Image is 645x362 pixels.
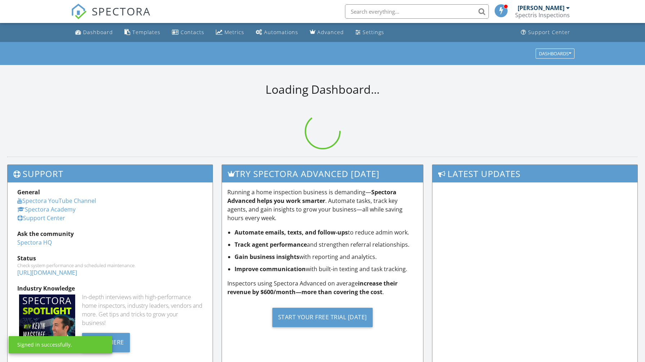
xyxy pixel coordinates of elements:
div: Start Your Free Trial [DATE] [272,308,373,327]
a: SPECTORA [71,10,151,25]
div: Listen Here [82,333,130,352]
div: Ask the community [17,229,203,238]
div: Automations [264,29,298,36]
strong: General [17,188,40,196]
li: and strengthen referral relationships. [235,240,417,249]
strong: increase their revenue by $600/month—more than covering the cost [227,279,398,296]
div: Support Center [528,29,570,36]
div: Dashboards [539,51,571,56]
div: Industry Knowledge [17,284,203,293]
div: Metrics [224,29,244,36]
a: Start Your Free Trial [DATE] [227,302,417,333]
a: Listen Here [82,338,130,346]
strong: Gain business insights [235,253,299,261]
a: Support Center [17,214,65,222]
img: The Best Home Inspection Software - Spectora [71,4,87,19]
div: Settings [363,29,384,36]
a: Spectora YouTube Channel [17,197,96,205]
div: Advanced [317,29,344,36]
a: Settings [353,26,387,39]
span: SPECTORA [92,4,151,19]
h3: Support [8,165,213,182]
div: Templates [132,29,160,36]
a: [URL][DOMAIN_NAME] [17,269,77,277]
strong: Automate emails, texts, and follow-ups [235,228,348,236]
li: with reporting and analytics. [235,252,417,261]
li: to reduce admin work. [235,228,417,237]
div: Dashboard [83,29,113,36]
a: Metrics [213,26,247,39]
a: Support Center [518,26,573,39]
div: Contacts [181,29,204,36]
img: Spectoraspolightmain [19,294,75,351]
li: with built-in texting and task tracking. [235,265,417,273]
input: Search everything... [345,4,489,19]
a: Automations (Basic) [253,26,301,39]
div: Spectris Inspections [515,11,570,19]
strong: Improve communication [235,265,306,273]
p: Inspectors using Spectora Advanced on average . [227,279,417,296]
div: Signed in successfully. [17,341,72,348]
a: Spectora Academy [17,205,76,213]
a: Spectora HQ [17,238,52,246]
a: Dashboard [72,26,116,39]
div: [PERSON_NAME] [518,4,564,11]
a: Advanced [307,26,347,39]
a: Templates [122,26,163,39]
p: Running a home inspection business is demanding— . Automate tasks, track key agents, and gain ins... [227,188,417,222]
div: In-depth interviews with high-performance home inspectors, industry leaders, vendors and more. Ge... [82,293,203,327]
strong: Track agent performance [235,241,307,249]
div: Check system performance and scheduled maintenance. [17,263,203,268]
h3: Try spectora advanced [DATE] [222,165,423,182]
strong: Spectora Advanced helps you work smarter [227,188,396,205]
h3: Latest Updates [432,165,637,182]
a: Contacts [169,26,207,39]
div: Status [17,254,203,263]
button: Dashboards [536,48,574,59]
